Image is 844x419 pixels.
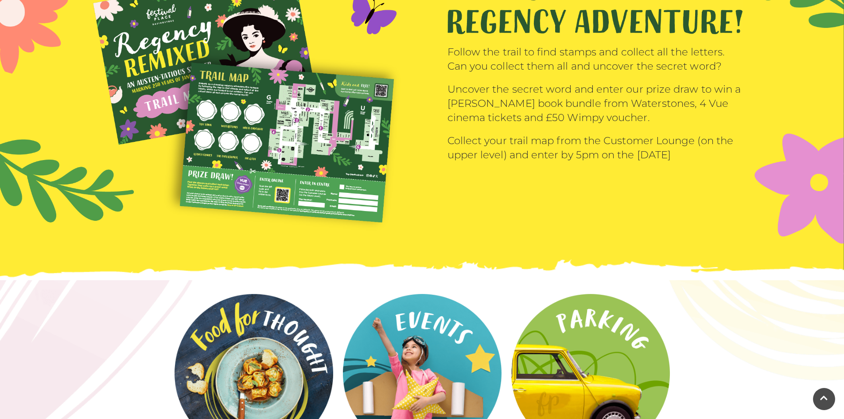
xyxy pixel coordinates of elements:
[447,45,743,73] p: Follow the trail to find stamps and collect all the letters. Can you collect them all and uncover...
[447,82,743,125] p: Uncover the secret word and enter our prize draw to win a [PERSON_NAME] book bundle from Watersto...
[447,133,743,162] p: Collect your trail map from the Customer Lounge (on the upper level) and enter by 5pm on the [DATE]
